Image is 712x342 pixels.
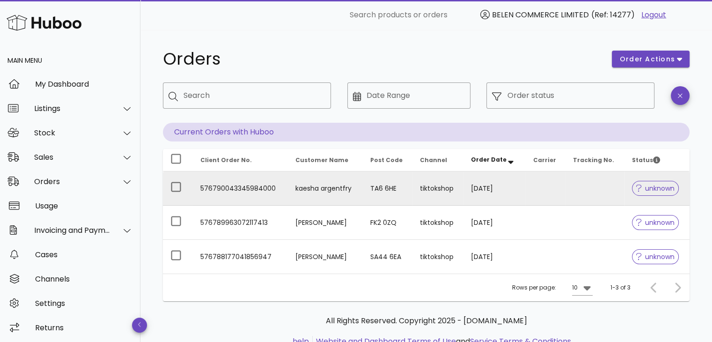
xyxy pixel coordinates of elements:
span: (Ref: 14277) [591,9,635,20]
div: Sales [34,153,110,162]
div: Orders [34,177,110,186]
td: [DATE] [463,171,526,206]
span: unknown [636,219,675,226]
div: Invoicing and Payments [34,226,110,235]
span: BELEN COMMERCE LIMITED [492,9,589,20]
td: [PERSON_NAME] [288,206,363,240]
th: Post Code [363,149,412,171]
td: tiktokshop [412,240,463,274]
span: Status [632,156,660,164]
div: 10 [572,283,578,292]
h1: Orders [163,51,601,67]
th: Carrier [526,149,565,171]
td: TA6 6HE [363,171,412,206]
td: 576788177041856947 [193,240,288,274]
span: unknown [636,185,675,192]
span: Channel [420,156,447,164]
div: Stock [34,128,110,137]
div: Settings [35,299,133,308]
div: 10Rows per page: [572,280,593,295]
td: tiktokshop [412,206,463,240]
button: order actions [612,51,690,67]
th: Order Date: Sorted descending. Activate to remove sorting. [463,149,526,171]
div: Usage [35,201,133,210]
img: Huboo Logo [7,13,81,33]
th: Status [624,149,690,171]
td: FK2 0ZQ [363,206,412,240]
td: 576789963072117413 [193,206,288,240]
td: [PERSON_NAME] [288,240,363,274]
span: Carrier [533,156,556,164]
th: Client Order No. [193,149,288,171]
td: kaesha argentfry [288,171,363,206]
span: Tracking No. [573,156,614,164]
div: Cases [35,250,133,259]
span: order actions [619,54,675,64]
div: Rows per page: [512,274,593,301]
div: My Dashboard [35,80,133,89]
td: [DATE] [463,206,526,240]
th: Customer Name [288,149,363,171]
p: All Rights Reserved. Copyright 2025 - [DOMAIN_NAME] [170,315,682,327]
span: Post Code [370,156,403,164]
td: [DATE] [463,240,526,274]
td: SA44 6EA [363,240,412,274]
div: Listings [34,104,110,113]
div: 1-3 of 3 [610,283,631,292]
td: tiktokshop [412,171,463,206]
p: Current Orders with Huboo [163,123,690,141]
th: Tracking No. [565,149,624,171]
span: Order Date [471,156,506,164]
span: Client Order No. [200,156,252,164]
div: Channels [35,275,133,283]
div: Returns [35,323,133,332]
th: Channel [412,149,463,171]
td: 576790043345984000 [193,171,288,206]
span: Customer Name [295,156,348,164]
a: Logout [641,9,666,21]
span: unknown [636,253,675,260]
